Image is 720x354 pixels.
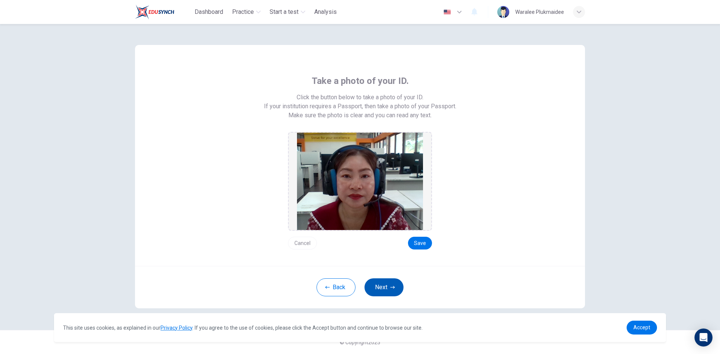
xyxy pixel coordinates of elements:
[340,339,380,345] span: © Copyright 2025
[229,5,264,19] button: Practice
[160,325,192,331] a: Privacy Policy
[314,7,337,16] span: Analysis
[54,313,666,342] div: cookieconsent
[135,4,174,19] img: Train Test logo
[267,5,308,19] button: Start a test
[627,321,657,335] a: dismiss cookie message
[497,6,509,18] img: Profile picture
[264,93,456,111] span: Click the button below to take a photo of your ID. If your institution requires a Passport, then ...
[63,325,423,331] span: This site uses cookies, as explained in our . If you agree to the use of cookies, please click th...
[442,9,452,15] img: en
[195,7,223,16] span: Dashboard
[270,7,298,16] span: Start a test
[311,5,340,19] button: Analysis
[312,75,409,87] span: Take a photo of your ID.
[633,324,650,330] span: Accept
[288,237,317,249] button: Cancel
[515,7,564,16] div: Waralee Plukmaidee
[192,5,226,19] button: Dashboard
[364,278,403,296] button: Next
[408,237,432,249] button: Save
[694,329,712,347] div: Open Intercom Messenger
[135,4,192,19] a: Train Test logo
[232,7,254,16] span: Practice
[297,133,423,230] img: preview screemshot
[316,278,355,296] button: Back
[288,111,432,120] span: Make sure the photo is clear and you can read any text.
